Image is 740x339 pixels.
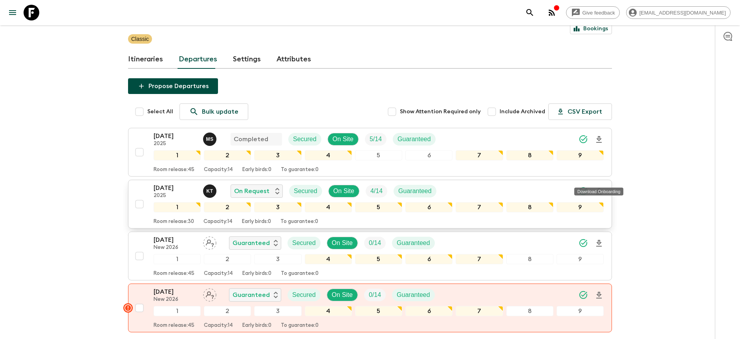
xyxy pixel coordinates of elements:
span: Select All [147,108,173,116]
div: 8 [506,254,553,264]
div: 4 [305,254,352,264]
button: KT [203,184,218,198]
p: Secured [293,134,317,144]
button: [DATE]2025Magda SotiriadisCompletedSecuredOn SiteTrip FillGuaranteed123456789Room release:45Capac... [128,128,612,177]
p: 4 / 14 [370,186,383,196]
div: 6 [405,202,452,212]
div: On Site [328,185,359,197]
p: Completed [234,134,268,144]
div: 5 [355,202,402,212]
a: Attributes [277,50,311,69]
div: 6 [405,150,452,160]
div: 1 [154,306,201,316]
div: On Site [328,133,359,146]
div: 2 [204,254,251,264]
button: menu [5,5,20,20]
p: On Site [333,134,354,144]
button: [DATE]New 2026Assign pack leaderGuaranteedSecuredOn SiteTrip FillGuaranteed123456789Room release:... [128,284,612,332]
div: Secured [288,133,321,146]
div: 2 [204,306,251,316]
button: CSV Export [548,103,612,120]
p: On Request [234,186,269,196]
p: Guaranteed [398,186,432,196]
p: [DATE] [154,131,197,141]
p: Secured [294,186,317,196]
p: Early birds: 0 [242,322,271,329]
a: Bookings [570,23,612,34]
div: Secured [289,185,322,197]
div: 3 [254,306,301,316]
div: Trip Fill [364,237,386,249]
div: 4 [305,150,352,160]
p: Guaranteed [233,290,270,300]
div: 1 [154,150,201,160]
div: 9 [557,150,604,160]
p: On Site [332,238,353,248]
div: 2 [204,202,251,212]
p: Capacity: 14 [203,219,233,225]
svg: Synced Successfully [579,290,588,300]
p: On Site [333,186,354,196]
p: [DATE] [154,287,197,297]
div: 1 [154,202,201,212]
div: 5 [355,150,402,160]
p: New 2026 [154,245,197,251]
div: 8 [506,202,553,212]
div: 3 [254,202,301,212]
p: Room release: 45 [154,322,194,329]
div: 7 [456,202,503,212]
p: Room release: 45 [154,167,194,173]
a: Bulk update [180,103,248,120]
div: 2 [204,150,251,160]
span: [EMAIL_ADDRESS][DOMAIN_NAME] [635,10,730,16]
div: Download Onboarding [574,188,623,195]
p: [DATE] [154,235,197,245]
p: To guarantee: 0 [281,322,319,329]
div: 1 [154,254,201,264]
span: Assign pack leader [203,239,216,245]
div: 6 [405,254,452,264]
div: 9 [557,306,604,316]
span: Magda Sotiriadis [203,135,218,141]
p: Room release: 30 [154,219,194,225]
div: 7 [456,254,503,264]
p: 0 / 14 [369,290,381,300]
div: On Site [327,289,358,301]
div: Trip Fill [366,185,387,197]
div: 5 [355,254,402,264]
p: To guarantee: 0 [281,271,319,277]
p: Guaranteed [397,238,430,248]
p: Secured [292,290,316,300]
p: 2025 [154,193,197,199]
div: Secured [288,237,321,249]
p: New 2026 [154,297,197,303]
p: To guarantee: 0 [280,219,318,225]
p: Secured [292,238,316,248]
button: search adventures [522,5,538,20]
div: 3 [254,254,301,264]
p: Classic [131,35,149,43]
span: Show Attention Required only [400,108,481,116]
div: 5 [355,306,402,316]
div: 9 [557,254,604,264]
p: K T [206,188,213,194]
p: Capacity: 14 [204,271,233,277]
div: 7 [456,306,503,316]
button: Propose Departures [128,78,218,94]
button: [DATE]New 2026Assign pack leaderGuaranteedSecuredOn SiteTrip FillGuaranteed123456789Room release:... [128,232,612,280]
p: Capacity: 14 [204,322,233,329]
div: 8 [506,306,553,316]
div: 4 [305,202,352,212]
p: Guaranteed [233,238,270,248]
div: 9 [557,202,604,212]
svg: Download Onboarding [594,135,604,144]
svg: Synced Successfully [579,134,588,144]
div: 6 [405,306,452,316]
p: Capacity: 14 [204,167,233,173]
span: Assign pack leader [203,291,216,297]
a: Itineraries [128,50,163,69]
div: 7 [456,150,503,160]
div: On Site [327,237,358,249]
button: [DATE]2025Kostantinos TsaousisOn RequestSecuredOn SiteTrip FillGuaranteed123456789Room release:30... [128,180,612,228]
p: 0 / 14 [369,238,381,248]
